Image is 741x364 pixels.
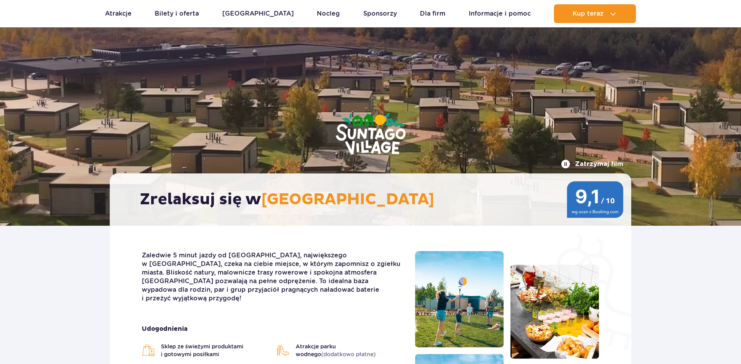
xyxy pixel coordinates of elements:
[296,343,404,358] span: Atrakcje parku wodnego
[161,343,269,358] span: Sklep ze świeżymi produktami i gotowymi posiłkami
[142,325,403,333] strong: Udogodnienia
[561,159,623,169] button: Zatrzymaj film
[155,4,199,23] a: Bilety i oferta
[573,10,604,17] span: Kup teraz
[321,351,376,357] span: (dodatkowo płatne)
[469,4,531,23] a: Informacje i pomoc
[304,82,437,187] img: Suntago Village
[142,251,403,303] p: Zaledwie 5 minut jazdy od [GEOGRAPHIC_DATA], największego w [GEOGRAPHIC_DATA], czeka na ciebie mi...
[420,4,445,23] a: Dla firm
[261,190,434,209] span: [GEOGRAPHIC_DATA]
[567,181,623,218] img: 9,1/10 wg ocen z Booking.com
[363,4,397,23] a: Sponsorzy
[105,4,132,23] a: Atrakcje
[554,4,636,23] button: Kup teraz
[222,4,294,23] a: [GEOGRAPHIC_DATA]
[140,190,609,209] h2: Zrelaksuj się w
[317,4,340,23] a: Nocleg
